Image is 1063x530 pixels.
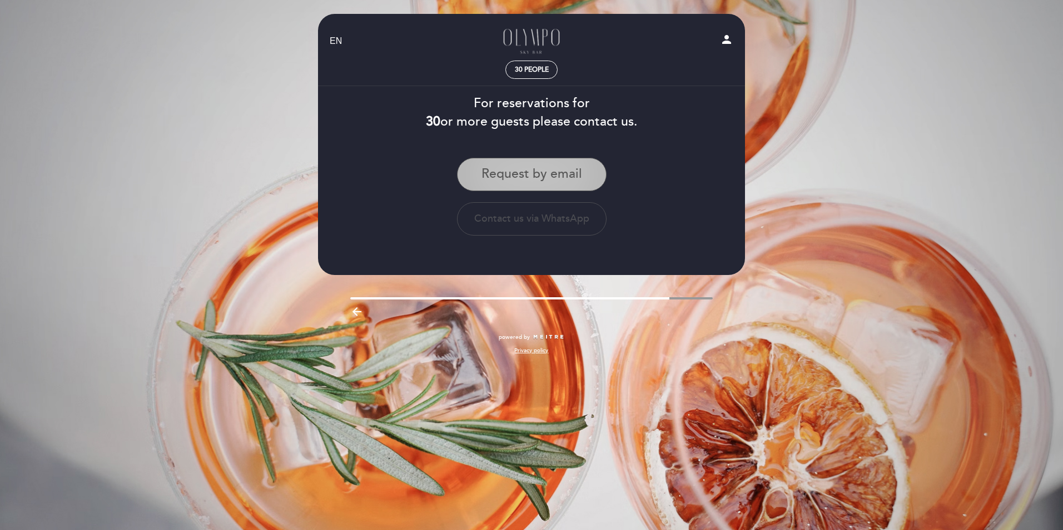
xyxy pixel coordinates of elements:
span: powered by [499,333,530,341]
a: Privacy policy [514,347,548,354]
button: person [720,33,733,50]
a: powered by [499,333,564,341]
i: arrow_backward [350,305,364,318]
img: MEITRE [533,334,564,340]
i: person [720,33,733,46]
span: 30 people [515,66,549,74]
button: Request by email [457,158,607,191]
button: Contact us via WhatsApp [457,202,607,236]
b: 30 [426,114,440,129]
a: Olympo Sky Bar [462,26,601,57]
div: For reservations for or more guests please contact us. [317,94,746,131]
